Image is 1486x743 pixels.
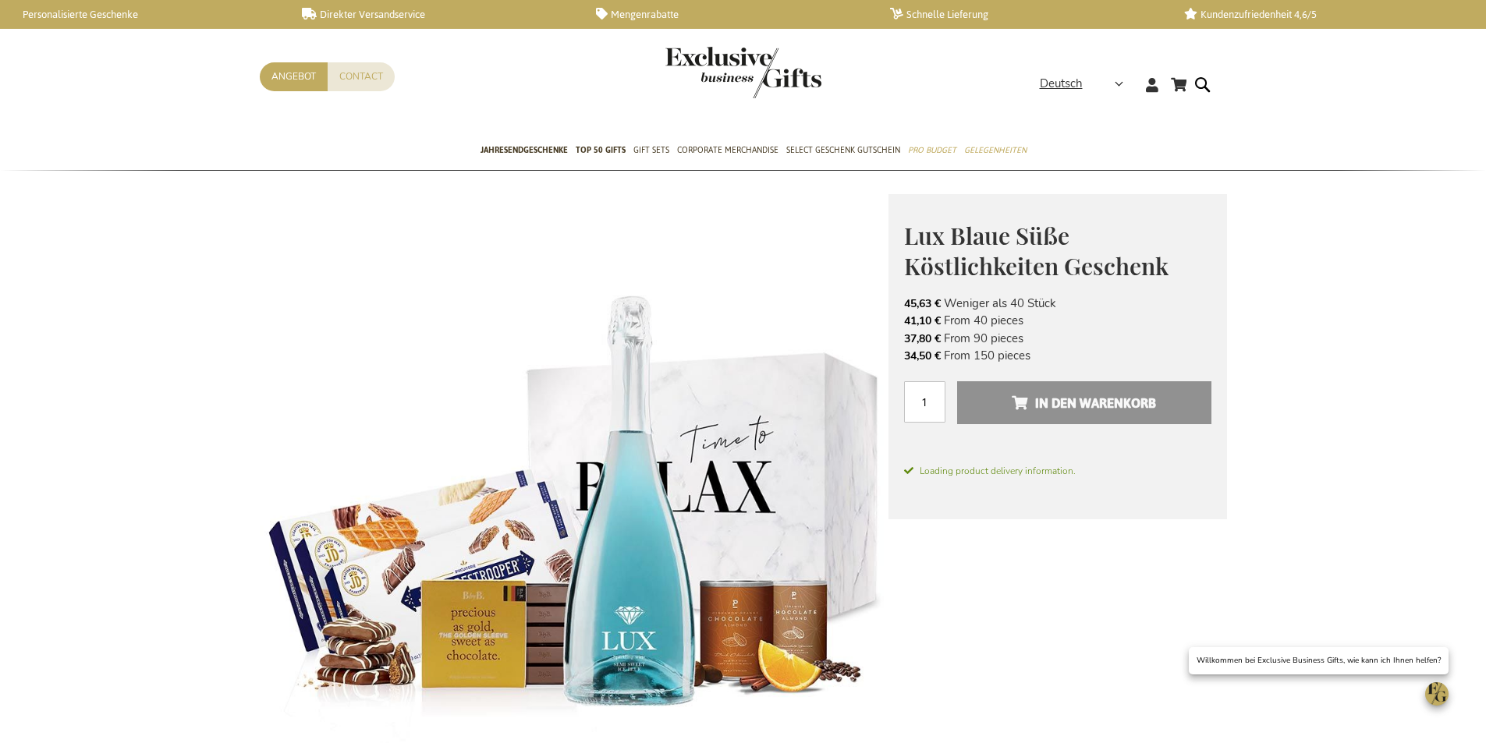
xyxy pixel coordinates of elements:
[908,142,956,158] span: Pro Budget
[481,132,568,171] a: Jahresendgeschenke
[964,142,1027,158] span: Gelegenheiten
[633,132,669,171] a: Gift Sets
[890,8,1159,21] a: Schnelle Lieferung
[786,142,900,158] span: Select Geschenk Gutschein
[260,62,328,91] a: Angebot
[904,312,1211,329] li: From 40 pieces
[677,142,778,158] span: Corporate Merchandise
[904,347,1211,364] li: From 150 pieces
[481,142,568,158] span: Jahresendgeschenke
[786,132,900,171] a: Select Geschenk Gutschein
[904,349,941,363] span: 34,50 €
[904,296,941,311] span: 45,63 €
[904,313,941,328] span: 41,10 €
[665,47,743,98] a: store logo
[1184,8,1453,21] a: Kundenzufriedenheit 4,6/5
[908,132,956,171] a: Pro Budget
[904,381,945,423] input: Menge
[576,142,626,158] span: TOP 50 Gifts
[904,331,941,346] span: 37,80 €
[904,330,1211,347] li: From 90 pieces
[665,47,821,98] img: Exclusive Business gifts logo
[904,464,1211,478] span: Loading product delivery information.
[677,132,778,171] a: Corporate Merchandise
[1040,75,1083,93] span: Deutsch
[302,8,571,21] a: Direkter Versandservice
[596,8,865,21] a: Mengenrabatte
[328,62,395,91] a: Contact
[904,220,1169,281] span: Lux Blaue Süße Köstlichkeiten Geschenk
[576,132,626,171] a: TOP 50 Gifts
[904,295,1211,312] li: Weniger als 40 Stück
[633,142,669,158] span: Gift Sets
[964,132,1027,171] a: Gelegenheiten
[8,8,277,21] a: Personalisierte Geschenke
